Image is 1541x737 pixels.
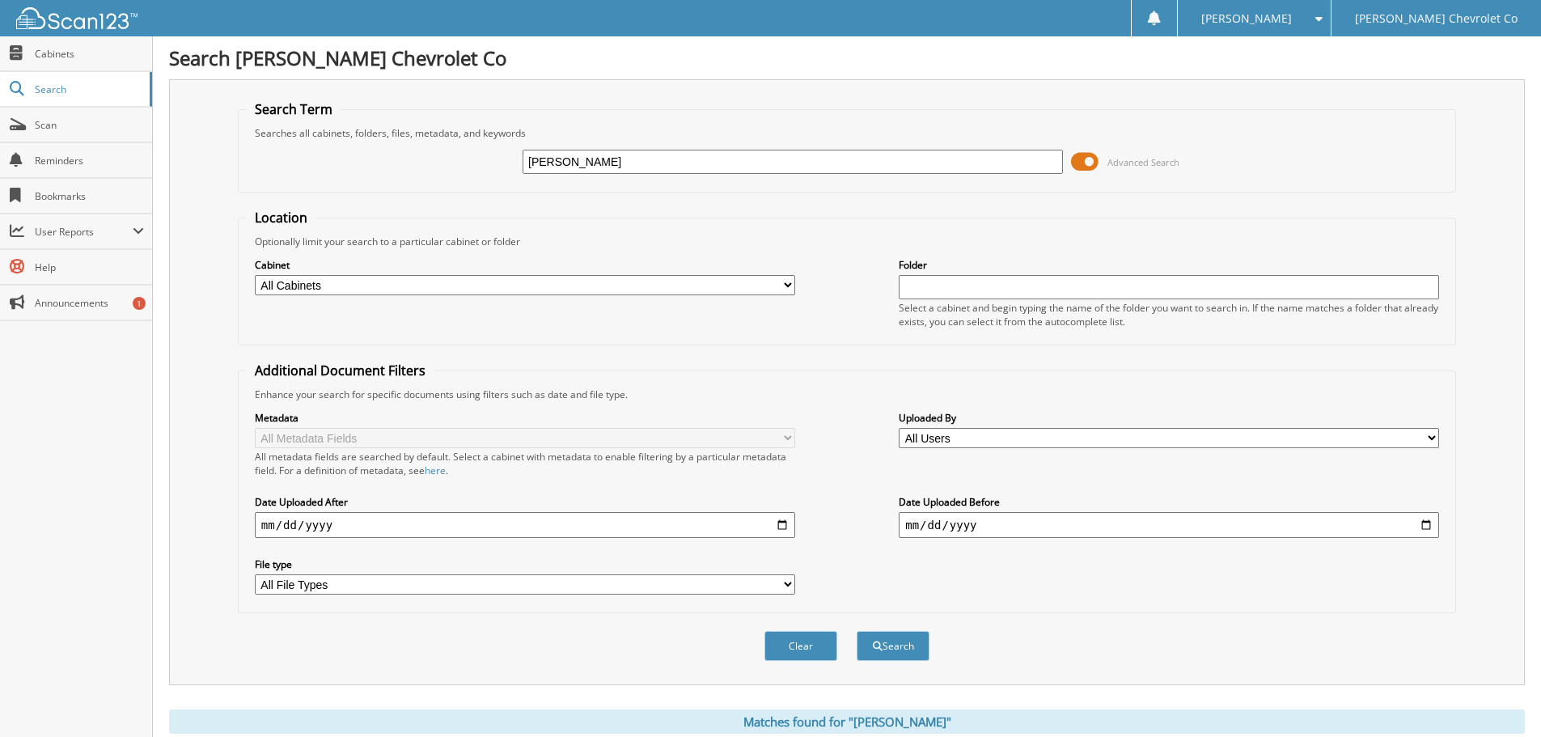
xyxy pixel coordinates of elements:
div: Optionally limit your search to a particular cabinet or folder [247,235,1447,248]
span: Cabinets [35,47,144,61]
span: Advanced Search [1107,156,1179,168]
input: start [255,512,795,538]
div: 1 [133,297,146,310]
div: Select a cabinet and begin typing the name of the folder you want to search in. If the name match... [899,301,1439,328]
div: Enhance your search for specific documents using filters such as date and file type. [247,388,1447,401]
h1: Search [PERSON_NAME] Chevrolet Co [169,44,1525,71]
span: Bookmarks [35,189,144,203]
label: Cabinet [255,258,795,272]
span: Scan [35,118,144,132]
div: Searches all cabinets, folders, files, metadata, and keywords [247,126,1447,140]
button: Search [857,631,929,661]
button: Clear [764,631,837,661]
legend: Additional Document Filters [247,362,434,379]
label: Date Uploaded Before [899,495,1439,509]
span: User Reports [35,225,133,239]
img: scan123-logo-white.svg [16,7,138,29]
label: Uploaded By [899,411,1439,425]
label: File type [255,557,795,571]
input: end [899,512,1439,538]
div: Matches found for "[PERSON_NAME]" [169,709,1525,734]
label: Date Uploaded After [255,495,795,509]
span: Reminders [35,154,144,167]
span: [PERSON_NAME] Chevrolet Co [1355,14,1518,23]
legend: Search Term [247,100,341,118]
span: Announcements [35,296,144,310]
label: Metadata [255,411,795,425]
span: Help [35,260,144,274]
div: All metadata fields are searched by default. Select a cabinet with metadata to enable filtering b... [255,450,795,477]
span: Search [35,83,142,96]
span: [PERSON_NAME] [1201,14,1292,23]
legend: Location [247,209,315,227]
label: Folder [899,258,1439,272]
a: here [425,464,446,477]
